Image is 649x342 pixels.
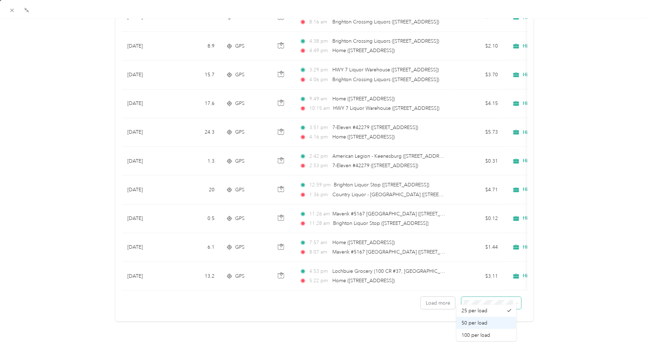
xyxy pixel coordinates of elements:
td: $3.11 [455,262,504,291]
td: 15.7 [174,60,220,89]
td: $5.73 [455,118,504,147]
td: [DATE] [122,176,174,204]
span: Brighton Crossing Liquors ([STREET_ADDRESS]) [333,77,439,83]
span: Brighton Crossing Liquors ([STREET_ADDRESS]) [333,38,439,44]
td: 6.1 [174,233,220,262]
td: 1.3 [174,147,220,176]
span: Country Liquor - [GEOGRAPHIC_DATA] ([STREET_ADDRESS]) [333,192,470,198]
span: Maverik #5167 [GEOGRAPHIC_DATA] ([STREET_ADDRESS]) [333,249,466,255]
span: 2:42 pm [309,152,329,160]
span: 1:36 pm [309,191,329,199]
span: 7-Eleven #42279 ([STREET_ADDRESS]) [333,124,418,130]
span: GPS [235,215,245,222]
span: 4:49 pm [309,47,329,55]
span: Home ([STREET_ADDRESS]) [333,278,395,284]
span: 4:16 pm [309,133,329,141]
span: 8:16 am [309,18,329,26]
td: $0.12 [455,205,504,233]
td: [DATE] [122,233,174,262]
span: High Country Beverage [523,158,577,164]
span: High Country Beverage [523,100,577,107]
span: 9:49 am [309,95,329,103]
td: 24.3 [174,118,220,147]
span: High Country Beverage [523,129,577,136]
span: GPS [235,71,245,79]
span: High Country Beverage [523,273,577,279]
span: High Country Beverage [523,244,577,251]
td: 8.9 [174,32,220,60]
span: 8:07 am [309,248,329,256]
span: Home ([STREET_ADDRESS]) [333,96,395,102]
span: GPS [235,186,245,194]
td: [DATE] [122,90,174,118]
span: GPS [235,128,245,136]
span: 50 per load [461,320,487,326]
span: 3:29 pm [309,66,329,74]
td: $2.10 [455,32,504,60]
span: HWY 7 Liquor Warehouse ([STREET_ADDRESS]) [333,105,439,111]
td: 20 [174,176,220,204]
span: HWY 7 Liquor Warehouse ([STREET_ADDRESS]) [333,67,439,73]
span: 4:06 pm [309,76,329,84]
span: GPS [235,157,245,165]
span: American Legion - Keenesburg ([STREET_ADDRESS]) [333,153,451,159]
span: 2:53 pm [309,162,329,170]
span: 4:38 pm [309,37,329,45]
td: [DATE] [122,60,174,89]
span: GPS [235,243,245,251]
span: Brighton Liquor Stop ([STREET_ADDRESS]) [333,220,429,226]
td: 17.6 [174,90,220,118]
span: 12:59 pm [309,181,331,189]
span: High Country Beverage [523,72,577,78]
iframe: Everlance-gr Chat Button Frame [610,303,649,342]
button: Load more [421,297,455,309]
span: GPS [235,272,245,280]
span: 7:57 am [309,239,329,247]
td: [DATE] [122,262,174,291]
span: GPS [235,42,245,50]
td: $4.71 [455,176,504,204]
td: $4.15 [455,90,504,118]
td: [DATE] [122,118,174,147]
span: 10:15 am [309,105,330,112]
span: Brighton Liquor Stop ([STREET_ADDRESS]) [334,182,429,188]
span: 3:51 pm [309,124,329,131]
span: 5:22 pm [309,277,329,285]
td: 13.2 [174,262,220,291]
span: Home ([STREET_ADDRESS]) [333,240,395,245]
td: $1.44 [455,233,504,262]
span: GPS [235,100,245,107]
span: 7-Eleven #42279 ([STREET_ADDRESS]) [333,163,418,169]
td: [DATE] [122,147,174,176]
span: Home ([STREET_ADDRESS]) [333,48,395,54]
span: 4:53 pm [309,268,329,275]
td: [DATE] [122,32,174,60]
span: 100 per load [461,332,490,338]
span: 11:28 am [309,220,330,227]
span: Lochbuie Grocery (100 CR #37, [GEOGRAPHIC_DATA], [GEOGRAPHIC_DATA]) [333,268,509,274]
td: $3.70 [455,60,504,89]
td: $0.31 [455,147,504,176]
span: 11:26 am [309,210,329,218]
td: 0.5 [174,205,220,233]
span: High Country Beverage [523,43,577,49]
span: Maverik #5167 [GEOGRAPHIC_DATA] ([STREET_ADDRESS]) [333,211,466,217]
span: Brighton Crossing Liquors ([STREET_ADDRESS]) [333,19,439,25]
span: High Country Beverage [523,187,577,193]
span: 25 per load [461,308,487,314]
span: Home ([STREET_ADDRESS]) [333,134,395,140]
span: High Country Beverage [523,215,577,222]
td: [DATE] [122,205,174,233]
